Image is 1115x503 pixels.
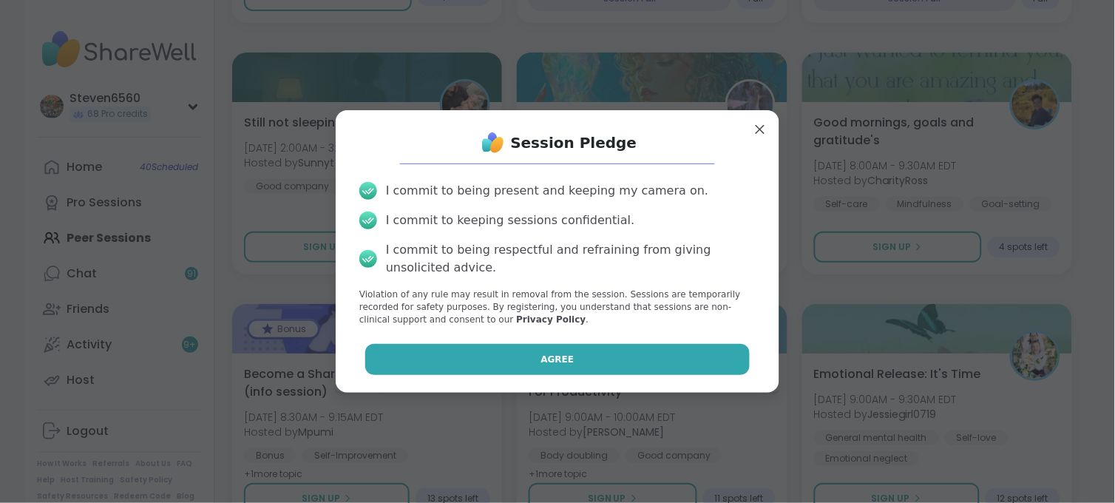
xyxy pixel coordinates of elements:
div: I commit to being respectful and refraining from giving unsolicited advice. [386,241,756,277]
p: Violation of any rule may result in removal from the session. Sessions are temporarily recorded f... [359,288,756,325]
img: ShareWell Logo [478,128,508,158]
button: Agree [365,344,750,375]
span: Agree [541,353,575,366]
div: I commit to keeping sessions confidential. [386,212,635,229]
h1: Session Pledge [511,132,637,153]
div: I commit to being present and keeping my camera on. [386,182,708,200]
a: Privacy Policy [516,314,586,325]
